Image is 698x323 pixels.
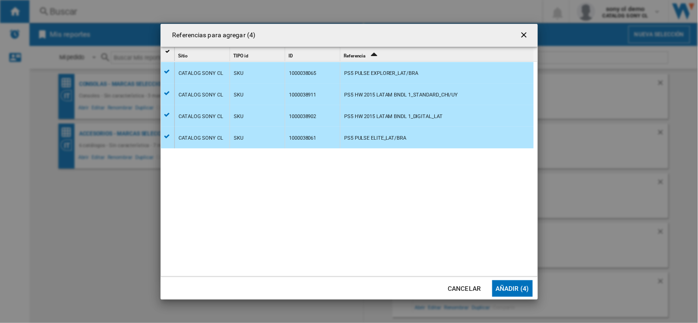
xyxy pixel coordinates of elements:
[179,63,224,84] div: CATALOG SONY CL
[492,280,533,297] button: Añadir (4)
[344,53,366,58] span: Referencia
[345,128,407,149] div: PS5 PULSE ELITE_LAT/BRA
[345,63,418,84] div: PS5 PULSE EXPLORER_LAT/BRA
[234,53,248,58] span: TIPO id
[234,85,244,106] div: SKU
[289,53,294,58] span: ID
[366,53,381,58] span: Sort Ascending
[177,47,230,62] div: Sort None
[342,47,534,62] div: Sort Ascending
[179,128,224,149] div: CATALOG SONY CL
[516,26,534,45] button: getI18NText('BUTTONS.CLOSE_DIALOG')
[179,53,188,58] span: Sitio
[289,85,317,106] div: 1000038911
[179,106,224,127] div: CATALOG SONY CL
[179,85,224,106] div: CATALOG SONY CL
[345,85,458,106] div: PS5 HW 2015 LATAM BNDL 1_STANDARD_CHI/UY
[234,63,244,84] div: SKU
[232,47,285,62] div: TIPO id Sort None
[444,280,485,297] button: Cancelar
[287,47,340,62] div: Sort None
[519,30,531,41] ng-md-icon: getI18NText('BUTTONS.CLOSE_DIALOG')
[289,63,317,84] div: 1000038065
[177,47,230,62] div: Sitio Sort None
[289,106,317,127] div: 1000038902
[232,47,285,62] div: Sort None
[345,106,443,127] div: PS5 HW 2015 LATAM BNDL 1_DIGITAL_LAT
[234,106,244,127] div: SKU
[289,128,317,149] div: 1000038061
[234,128,244,149] div: SKU
[342,47,534,62] div: Referencia Sort Ascending
[168,31,256,40] h4: Referencias para agregar (4)
[287,47,340,62] div: ID Sort None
